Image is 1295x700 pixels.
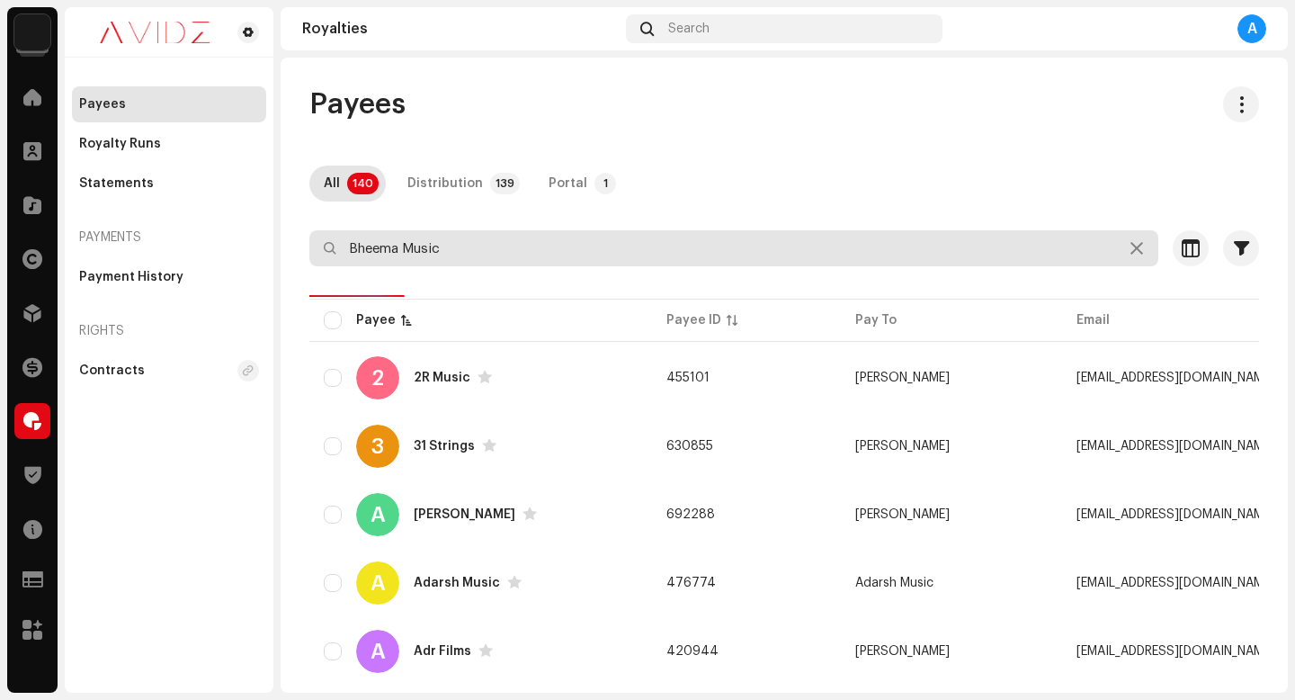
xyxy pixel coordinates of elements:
[302,22,619,36] div: Royalties
[356,425,399,468] div: 3
[79,137,161,151] div: Royalty Runs
[72,216,266,259] re-a-nav-header: Payments
[668,22,710,36] span: Search
[72,126,266,162] re-m-nav-item: Royalty Runs
[14,14,50,50] img: 10d72f0b-d06a-424f-aeaa-9c9f537e57b6
[79,270,183,284] div: Payment History
[309,230,1158,266] input: Search
[666,440,713,453] span: 630855
[309,86,406,122] span: Payees
[490,173,520,194] p-badge: 139
[594,173,616,194] p-badge: 1
[666,508,715,521] span: 692288
[1076,645,1274,658] span: adrfilms1994@gmail.com
[414,577,500,589] div: Adarsh Music
[1076,577,1274,589] span: nandkishorjp@gmail.com
[549,166,587,202] div: Portal
[666,372,710,384] span: 455101
[855,577,933,589] span: Adarsh Music
[356,493,399,536] div: A
[666,311,721,329] div: Payee ID
[356,356,399,399] div: 2
[1237,14,1266,43] div: A
[79,97,126,112] div: Payees
[72,166,266,202] re-m-nav-item: Statements
[666,645,719,658] span: 420944
[79,176,154,191] div: Statements
[666,577,716,589] span: 476774
[414,372,470,384] div: 2R Music
[855,440,950,453] span: Shubham Gijwani
[414,645,471,658] div: Adr Films
[356,561,399,605] div: A
[855,645,950,658] span: Parveen Gupta
[414,440,475,453] div: 31 Strings
[72,310,266,353] re-a-nav-header: Rights
[79,22,230,43] img: 0c631eef-60b6-411a-a233-6856366a70de
[1076,508,1274,521] span: aashnarayansharmavlogs@gmail.com
[356,311,396,329] div: Payee
[72,353,266,389] re-m-nav-item: Contracts
[1076,372,1274,384] span: ompako@gmail.com
[72,259,266,295] re-m-nav-item: Payment History
[356,630,399,673] div: A
[79,363,145,378] div: Contracts
[407,166,483,202] div: Distribution
[324,166,340,202] div: All
[347,173,379,194] p-badge: 140
[855,372,950,384] span: Ramesh Kumar Mittal
[855,508,950,521] span: Aashnarayan Sharma
[1076,440,1274,453] span: 31strings@gmail.com
[72,86,266,122] re-m-nav-item: Payees
[414,508,515,521] div: Aashnarayan Sharma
